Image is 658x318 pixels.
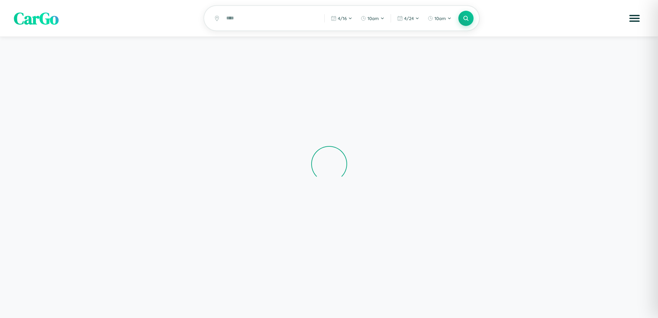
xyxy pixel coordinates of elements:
button: Open menu [625,9,644,28]
span: CarGo [14,7,59,30]
button: 10am [424,13,455,24]
span: 4 / 24 [404,16,414,21]
button: 10am [357,13,388,24]
button: 4/16 [327,13,356,24]
button: 4/24 [394,13,423,24]
span: 4 / 16 [338,16,347,21]
span: 10am [435,16,446,21]
span: 10am [368,16,379,21]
